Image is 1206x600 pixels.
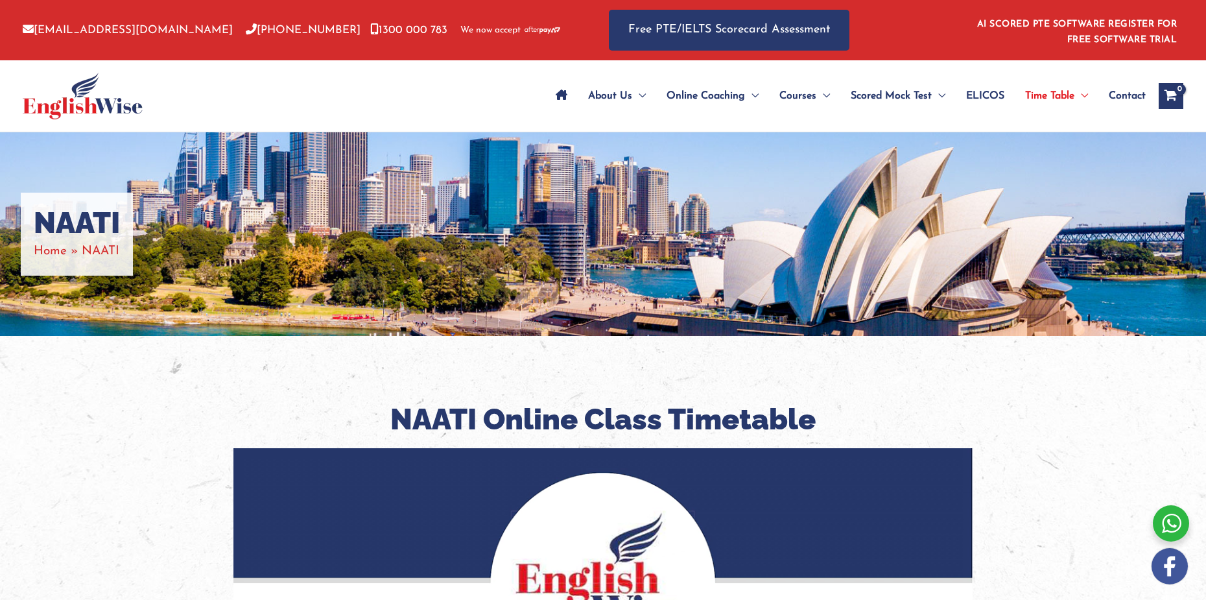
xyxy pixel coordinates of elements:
[956,73,1015,119] a: ELICOS
[977,19,1177,45] a: AI SCORED PTE SOFTWARE REGISTER FOR FREE SOFTWARE TRIAL
[932,73,945,119] span: Menu Toggle
[233,401,973,439] h2: NAATI Online Class Timetable
[578,73,656,119] a: About UsMenu Toggle
[82,245,119,258] span: NAATI
[1098,73,1146,119] a: Contact
[632,73,646,119] span: Menu Toggle
[745,73,759,119] span: Menu Toggle
[34,206,120,241] h1: NAATI
[609,10,849,51] a: Free PTE/IELTS Scorecard Assessment
[1074,73,1088,119] span: Menu Toggle
[588,73,632,119] span: About Us
[840,73,956,119] a: Scored Mock TestMenu Toggle
[667,73,745,119] span: Online Coaching
[460,24,521,37] span: We now accept
[525,27,560,34] img: Afterpay-Logo
[34,245,67,258] a: Home
[966,73,1004,119] span: ELICOS
[779,73,816,119] span: Courses
[816,73,830,119] span: Menu Toggle
[23,25,233,36] a: [EMAIL_ADDRESS][DOMAIN_NAME]
[370,25,447,36] a: 1300 000 783
[769,73,840,119] a: CoursesMenu Toggle
[246,25,361,36] a: [PHONE_NUMBER]
[969,9,1183,51] aside: Header Widget 1
[851,73,932,119] span: Scored Mock Test
[1152,548,1188,584] img: white-facebook.png
[23,73,143,119] img: cropped-ew-logo
[656,73,769,119] a: Online CoachingMenu Toggle
[545,73,1146,119] nav: Site Navigation: Main Menu
[34,241,120,262] nav: Breadcrumbs
[1025,73,1074,119] span: Time Table
[1159,83,1183,109] a: View Shopping Cart, empty
[1109,73,1146,119] span: Contact
[1015,73,1098,119] a: Time TableMenu Toggle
